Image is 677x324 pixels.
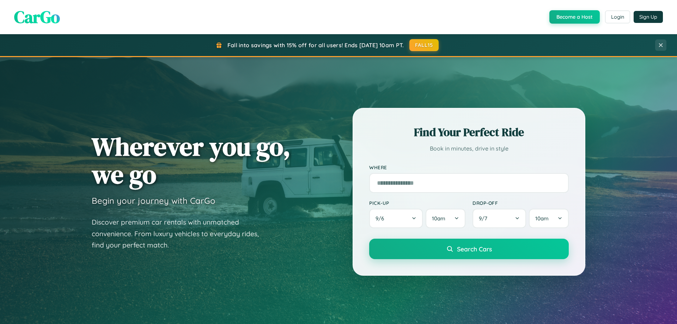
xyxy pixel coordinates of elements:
[634,11,663,23] button: Sign Up
[529,209,569,228] button: 10am
[432,215,445,222] span: 10am
[92,216,268,251] p: Discover premium car rentals with unmatched convenience. From luxury vehicles to everyday rides, ...
[369,124,569,140] h2: Find Your Perfect Ride
[457,245,492,253] span: Search Cars
[92,133,291,188] h1: Wherever you go, we go
[227,42,404,49] span: Fall into savings with 15% off for all users! Ends [DATE] 10am PT.
[376,215,388,222] span: 9 / 6
[369,209,423,228] button: 9/6
[549,10,600,24] button: Become a Host
[472,209,526,228] button: 9/7
[369,164,569,170] label: Where
[409,39,439,51] button: FALL15
[14,5,60,29] span: CarGo
[479,215,491,222] span: 9 / 7
[605,11,630,23] button: Login
[369,200,465,206] label: Pick-up
[426,209,465,228] button: 10am
[535,215,549,222] span: 10am
[369,143,569,154] p: Book in minutes, drive in style
[369,239,569,259] button: Search Cars
[472,200,569,206] label: Drop-off
[92,195,215,206] h3: Begin your journey with CarGo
